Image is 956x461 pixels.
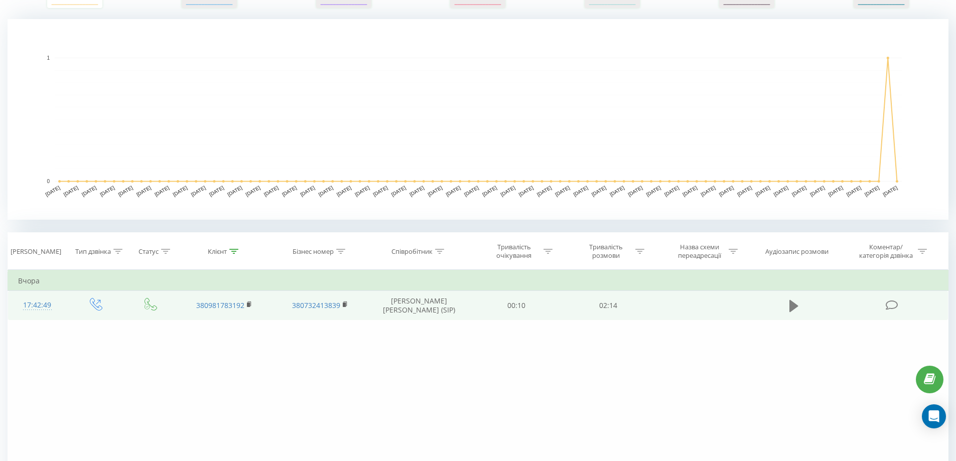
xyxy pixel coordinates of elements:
text: [DATE] [172,185,189,197]
text: [DATE] [773,185,789,197]
text: [DATE] [718,185,735,197]
text: [DATE] [500,185,516,197]
text: [DATE] [226,185,243,197]
text: [DATE] [190,185,207,197]
text: [DATE] [809,185,826,197]
text: [DATE] [864,185,880,197]
td: 00:10 [471,291,563,320]
text: [DATE] [318,185,334,197]
text: [DATE] [463,185,480,197]
svg: A chart. [8,19,948,220]
text: [DATE] [846,185,862,197]
text: [DATE] [536,185,553,197]
text: [DATE] [645,185,662,197]
text: [DATE] [154,185,170,197]
div: Open Intercom Messenger [922,404,946,428]
div: [PERSON_NAME] [11,247,61,256]
text: [DATE] [481,185,498,197]
text: [DATE] [281,185,298,197]
text: [DATE] [445,185,462,197]
text: [DATE] [609,185,625,197]
text: [DATE] [390,185,407,197]
text: [DATE] [354,185,370,197]
td: 02:14 [563,291,654,320]
text: [DATE] [791,185,807,197]
div: Статус [139,247,159,256]
text: [DATE] [828,185,844,197]
text: [DATE] [336,185,352,197]
text: [DATE] [573,185,589,197]
text: [DATE] [736,185,753,197]
text: [DATE] [754,185,771,197]
td: Вчора [8,271,948,291]
div: Співробітник [391,247,433,256]
text: [DATE] [299,185,316,197]
text: [DATE] [99,185,115,197]
div: Тривалість очікування [487,243,541,260]
text: [DATE] [408,185,425,197]
td: [PERSON_NAME] [PERSON_NAME] (SIP) [368,291,471,320]
text: [DATE] [663,185,680,197]
div: Тип дзвінка [75,247,111,256]
text: [DATE] [518,185,534,197]
text: [DATE] [263,185,280,197]
text: [DATE] [117,185,134,197]
text: [DATE] [882,185,898,197]
text: [DATE] [372,185,389,197]
a: 380732413839 [292,300,340,310]
text: [DATE] [45,185,61,197]
div: Аудіозапис розмови [765,247,829,256]
text: [DATE] [554,185,571,197]
div: Коментар/категорія дзвінка [857,243,915,260]
text: [DATE] [427,185,443,197]
text: [DATE] [700,185,717,197]
a: 380981783192 [196,300,244,310]
text: [DATE] [81,185,97,197]
text: [DATE] [681,185,698,197]
text: 0 [47,179,50,184]
text: [DATE] [63,185,79,197]
text: 1 [47,55,50,61]
div: 17:42:49 [18,295,57,315]
div: Тривалість розмови [579,243,633,260]
div: Бізнес номер [293,247,334,256]
text: [DATE] [208,185,225,197]
text: [DATE] [591,185,607,197]
div: Назва схеми переадресації [672,243,726,260]
text: [DATE] [245,185,261,197]
text: [DATE] [135,185,152,197]
text: [DATE] [627,185,643,197]
div: Клієнт [208,247,227,256]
